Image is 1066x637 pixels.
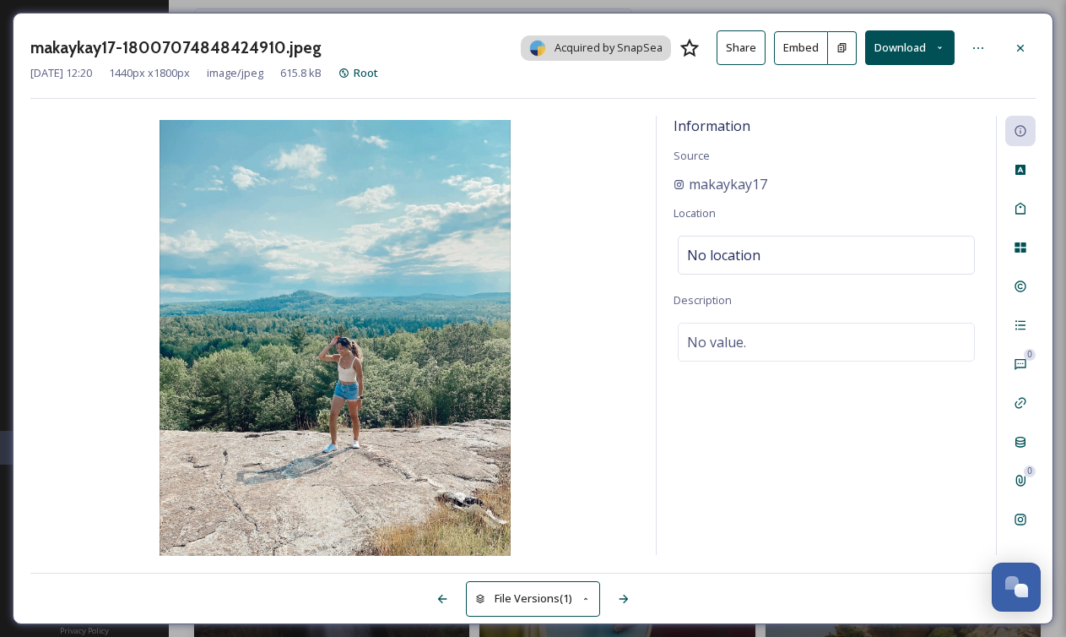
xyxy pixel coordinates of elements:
[30,65,92,81] span: [DATE] 12:20
[689,174,767,194] span: makaykay17
[466,581,601,616] button: File Versions(1)
[992,563,1041,612] button: Open Chat
[674,205,716,220] span: Location
[865,30,955,65] button: Download
[30,120,639,559] img: makaykay17-18007074848424910.jpeg
[30,35,322,60] h3: makaykay17-18007074848424910.jpeg
[555,40,663,56] span: Acquired by SnapSea
[687,332,746,352] span: No value.
[774,31,828,65] button: Embed
[280,65,322,81] span: 615.8 kB
[109,65,190,81] span: 1440 px x 1800 px
[207,65,263,81] span: image/jpeg
[674,148,710,163] span: Source
[674,292,732,308] span: Description
[674,117,750,135] span: Information
[1024,465,1036,477] div: 0
[354,65,378,80] span: Root
[1024,349,1036,361] div: 0
[687,245,760,265] span: No location
[717,30,766,65] button: Share
[529,40,546,57] img: snapsea-logo.png
[674,174,767,194] a: makaykay17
